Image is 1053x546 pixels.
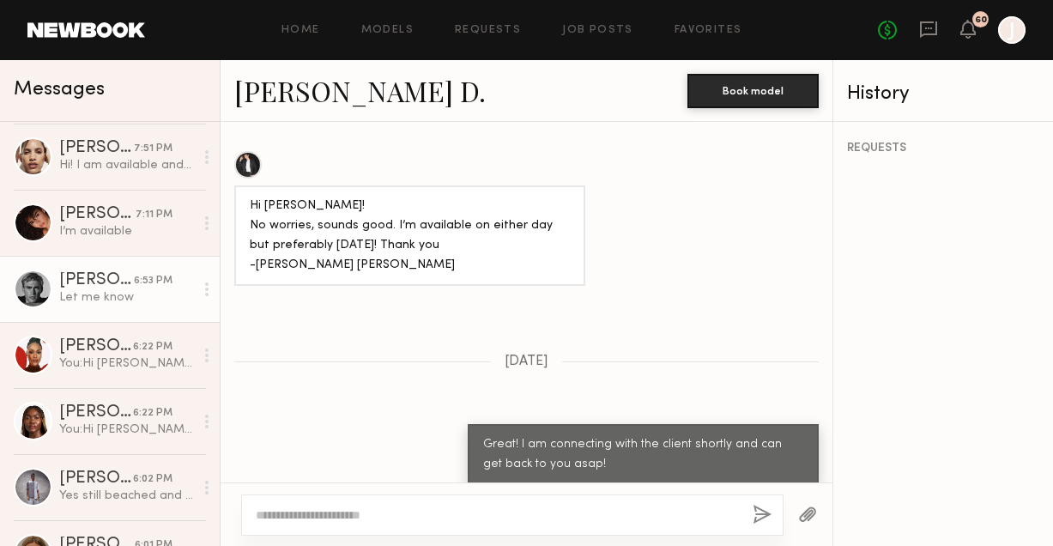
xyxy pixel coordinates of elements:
div: [PERSON_NAME] [59,206,136,223]
div: [PERSON_NAME] [59,404,133,422]
a: Job Posts [562,25,633,36]
div: Great! I am connecting with the client shortly and can get back to you asap! [483,435,803,475]
div: [PERSON_NAME] [59,470,133,488]
div: REQUESTS [847,143,1039,155]
div: 60 [975,15,987,25]
div: [PERSON_NAME] [59,338,133,355]
div: 6:22 PM [133,405,172,422]
div: [PERSON_NAME] [59,140,134,157]
button: Book model [687,74,819,108]
div: Let me know [59,289,194,306]
span: Messages [14,80,105,100]
a: Home [281,25,320,36]
div: History [847,84,1039,104]
div: 6:02 PM [133,471,172,488]
a: Models [361,25,414,36]
span: [DATE] [505,355,548,369]
div: Yes still beached and blonde brows :) [59,488,194,504]
div: 6:53 PM [134,273,172,289]
a: Favorites [675,25,742,36]
a: J [998,16,1026,44]
div: 7:51 PM [134,141,172,157]
div: 7:11 PM [136,207,172,223]
div: 6:22 PM [133,339,172,355]
div: [PERSON_NAME] [59,272,134,289]
div: You: Hi [PERSON_NAME], we have an upcoming Bounce Curls photoshoot and I’d love to check your ava... [59,355,194,372]
div: Hi! I am available and would love to work with you guys, either day! [59,157,194,173]
a: [PERSON_NAME] D. [234,72,486,109]
div: Hi [PERSON_NAME]! No worries, sounds good. I’m available on either day but preferably [DATE]! Tha... [250,197,570,276]
div: I’m available [59,223,194,240]
a: Book model [687,82,819,97]
div: You: Hi [PERSON_NAME], we have an upcoming Bounce Curls photoshoot and I’d love to check your ava... [59,422,194,438]
a: Requests [455,25,521,36]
